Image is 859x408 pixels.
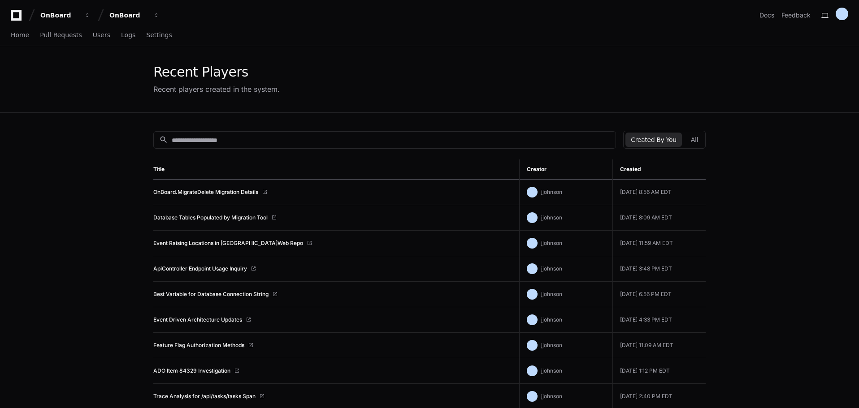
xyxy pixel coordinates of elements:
span: jjohnson [541,367,562,374]
span: jjohnson [541,265,562,272]
a: ADO Item 84329 Investigation [153,367,230,374]
span: Pull Requests [40,32,82,38]
a: Feature Flag Authorization Methods [153,342,244,349]
a: Settings [146,25,172,46]
a: Logs [121,25,135,46]
span: Settings [146,32,172,38]
span: jjohnson [541,214,562,221]
a: Database Tables Populated by Migration Tool [153,214,268,221]
a: Users [93,25,110,46]
th: Creator [519,159,612,180]
td: [DATE] 8:09 AM EDT [612,205,706,231]
a: Best Variable for Database Connection String [153,291,269,298]
a: Home [11,25,29,46]
span: jjohnson [541,240,562,246]
button: OnBoard [37,7,94,23]
span: jjohnson [541,291,562,297]
button: Created By You [625,133,681,147]
th: Title [153,159,519,180]
div: Recent players created in the system. [153,84,280,94]
div: OnBoard [109,11,148,20]
div: OnBoard [40,11,79,20]
th: Created [612,159,706,180]
td: [DATE] 1:12 PM EDT [612,358,706,384]
td: [DATE] 6:56 PM EDT [612,282,706,307]
a: Docs [759,11,774,20]
button: Feedback [781,11,811,20]
button: OnBoard [106,7,163,23]
a: OnBoard.MigrateDelete Migration Details [153,189,258,196]
span: Home [11,32,29,38]
a: Trace Analysis for /api/tasks/tasks Span [153,393,256,400]
span: jjohnson [541,316,562,323]
a: Pull Requests [40,25,82,46]
td: [DATE] 11:09 AM EDT [612,333,706,358]
span: Logs [121,32,135,38]
td: [DATE] 4:33 PM EDT [612,307,706,333]
a: Event Raising Locations in [GEOGRAPHIC_DATA]Web Repo [153,240,303,247]
span: jjohnson [541,393,562,399]
span: jjohnson [541,189,562,195]
td: [DATE] 11:59 AM EDT [612,231,706,256]
span: jjohnson [541,342,562,348]
td: [DATE] 3:48 PM EDT [612,256,706,282]
a: ApiController Endpoint Usage Inquiry [153,265,247,272]
span: Users [93,32,110,38]
button: All [685,133,703,147]
td: [DATE] 8:56 AM EDT [612,180,706,205]
div: Recent Players [153,64,280,80]
a: Event Driven Architecture Updates [153,316,242,323]
mat-icon: search [159,135,168,144]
